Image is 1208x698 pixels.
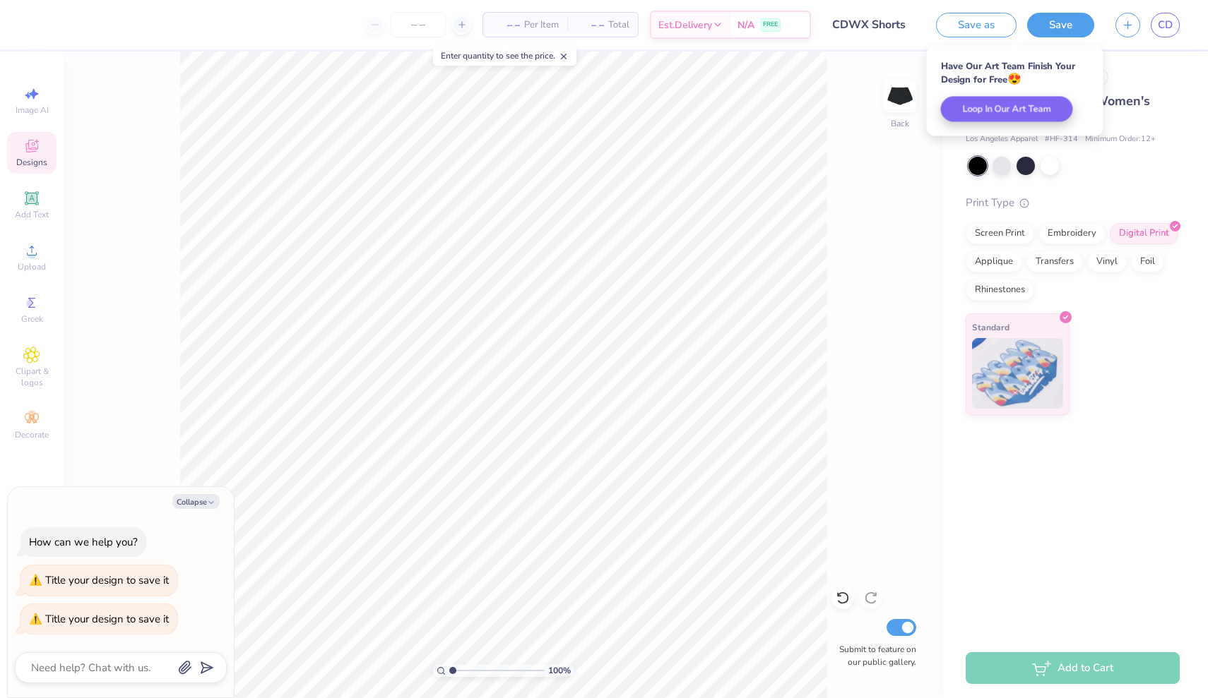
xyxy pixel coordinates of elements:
[548,664,571,677] span: 100 %
[763,20,778,30] span: FREE
[576,18,604,32] span: – –
[1131,251,1164,272] div: Foil
[966,279,1034,301] div: Rhinestones
[1007,71,1022,87] span: 😍
[7,366,57,388] span: Clipart & logos
[891,117,909,130] div: Back
[972,320,1009,335] span: Standard
[18,261,46,272] span: Upload
[831,643,916,668] label: Submit to feature on our public gallery.
[45,612,169,626] div: Title your design to save it
[1038,223,1106,244] div: Embroidery
[886,82,914,110] img: Back
[15,429,49,440] span: Decorate
[608,18,629,32] span: Total
[1110,223,1178,244] div: Digital Print
[1151,13,1180,37] a: CD
[29,535,138,549] div: How can we help you?
[16,104,49,116] span: Image AI
[1158,17,1173,33] span: CD
[16,157,47,168] span: Designs
[172,494,220,509] button: Collapse
[1087,251,1127,272] div: Vinyl
[1085,133,1156,145] span: Minimum Order: 12 +
[972,338,1063,409] img: Standard
[941,97,1073,122] button: Loop In Our Art Team
[433,46,576,66] div: Enter quantity to see the price.
[1026,251,1083,272] div: Transfers
[658,18,712,32] span: Est. Delivery
[21,313,43,325] span: Greek
[941,60,1089,86] div: Have Our Art Team Finish Your Design for Free
[391,12,446,37] input: – –
[966,195,1180,211] div: Print Type
[45,573,169,587] div: Title your design to save it
[822,11,925,39] input: Untitled Design
[524,18,559,32] span: Per Item
[966,251,1022,272] div: Applique
[936,13,1017,37] button: Save as
[738,18,754,32] span: N/A
[492,18,520,32] span: – –
[1027,13,1094,37] button: Save
[15,209,49,220] span: Add Text
[966,223,1034,244] div: Screen Print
